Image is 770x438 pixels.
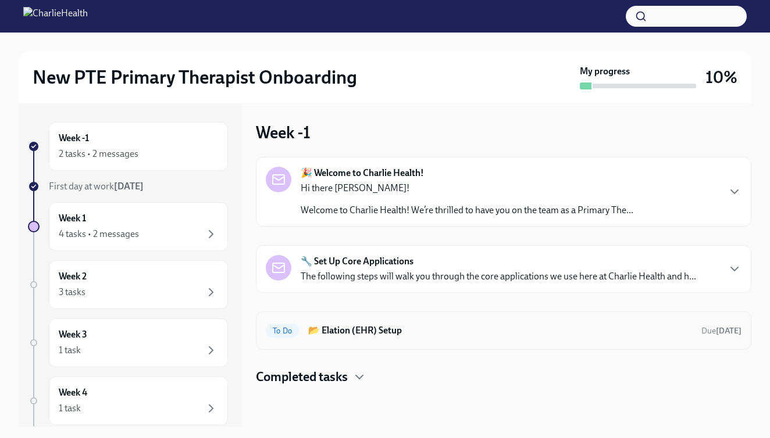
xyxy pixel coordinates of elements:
[59,344,81,357] div: 1 task
[33,66,357,89] h2: New PTE Primary Therapist Onboarding
[59,386,87,399] h6: Week 4
[28,122,228,171] a: Week -12 tasks • 2 messages
[59,148,138,160] div: 2 tasks • 2 messages
[28,180,228,193] a: First day at work[DATE]
[49,181,144,192] span: First day at work
[114,181,144,192] strong: [DATE]
[705,67,737,88] h3: 10%
[301,167,424,179] strong: 🎉 Welcome to Charlie Health!
[301,270,696,283] p: The following steps will walk you through the core applications we use here at Charlie Health and...
[28,376,228,425] a: Week 41 task
[59,270,87,283] h6: Week 2
[301,255,413,268] strong: 🔧 Set Up Core Applications
[301,204,633,217] p: Welcome to Charlie Health! We’re thrilled to have you on the team as a Primary The...
[59,212,86,225] h6: Week 1
[23,7,88,26] img: CharlieHealth
[580,65,630,78] strong: My progress
[256,368,751,386] div: Completed tasks
[701,325,742,336] span: October 17th, 2025 08:00
[59,228,139,240] div: 4 tasks • 2 messages
[266,321,742,340] a: To Do📂 Elation (EHR) SetupDue[DATE]
[28,318,228,367] a: Week 31 task
[59,328,87,341] h6: Week 3
[716,326,742,336] strong: [DATE]
[701,326,742,336] span: Due
[308,324,692,337] h6: 📂 Elation (EHR) Setup
[28,260,228,309] a: Week 23 tasks
[256,368,348,386] h4: Completed tasks
[59,402,81,415] div: 1 task
[28,202,228,251] a: Week 14 tasks • 2 messages
[266,326,299,335] span: To Do
[256,122,311,143] h3: Week -1
[59,286,85,299] div: 3 tasks
[301,182,633,195] p: Hi there [PERSON_NAME]!
[59,132,89,145] h6: Week -1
